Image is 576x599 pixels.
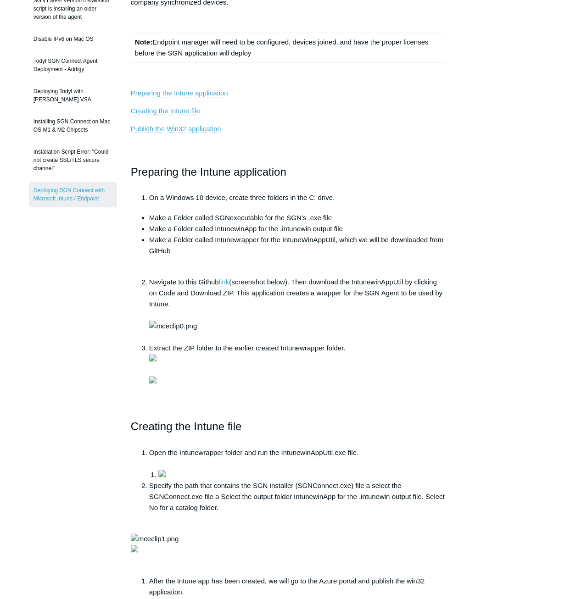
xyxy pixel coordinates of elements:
span: Preparing the Intune application [131,166,286,178]
li: Navigate to this Github (screenshot below). Then download the IntunewinAppUtil by clicking on Cod... [149,277,445,343]
a: Disable IPv6 on Mac OS [29,30,117,48]
li: Make a Folder called IntunewinApp for the .intunewin output file [149,223,445,234]
li: Extract the ZIP folder to the earlier created Intunewrapper folder. [149,343,445,387]
a: Todyl SGN Connect Agent Deployment - Addigy [29,52,117,78]
a: link [219,278,229,286]
img: mceclip1.png [131,533,179,544]
a: Deploying SGN Connect with Microsoft Intune / Endpoint [29,182,117,207]
img: mceclip0.png [149,321,197,332]
td: Endpoint manager will need to be configured, devices joined, and have the proper licenses before ... [131,33,445,62]
img: 19107815753875 [158,470,166,477]
li: Make a Folder called Intunewrapper for the IntuneWinAppUtil, which we will be downloaded from GitHub [149,234,445,267]
a: Publish the Win32 application [131,125,221,133]
img: 19107640408979 [131,545,138,552]
img: 19107733848979 [149,354,157,361]
a: Preparing the Intune application [131,89,228,97]
span: Creating the Intune file [131,420,242,433]
li: After the Intune app has been created, we will go to the Azure portal and publish the win32 appli... [149,576,445,598]
a: Deploying Todyl with [PERSON_NAME] VSA [29,83,117,108]
a: Installing SGN Connect on Mac OS M1 & M2 Chipsets [29,113,117,139]
li: Make a Folder called SGNexecutable for the SGN’s .exe file [149,212,445,223]
img: 19107754673427 [149,376,157,383]
li: On a Windows 10 device, create three folders in the C: drive. [149,192,445,203]
strong: Note: [135,38,152,46]
a: Installation Script Error: "Could not create SSL/TLS secure channel" [29,143,117,177]
li: Open the Intunewrapper folder and run the IntunewinAppUtil.exe file. [149,447,445,480]
li: Specify the path that contains the SGN installer (SGNConnect.exe) file a select the SGNConnect.ex... [149,480,445,513]
a: Creating the Intune file [131,107,200,115]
